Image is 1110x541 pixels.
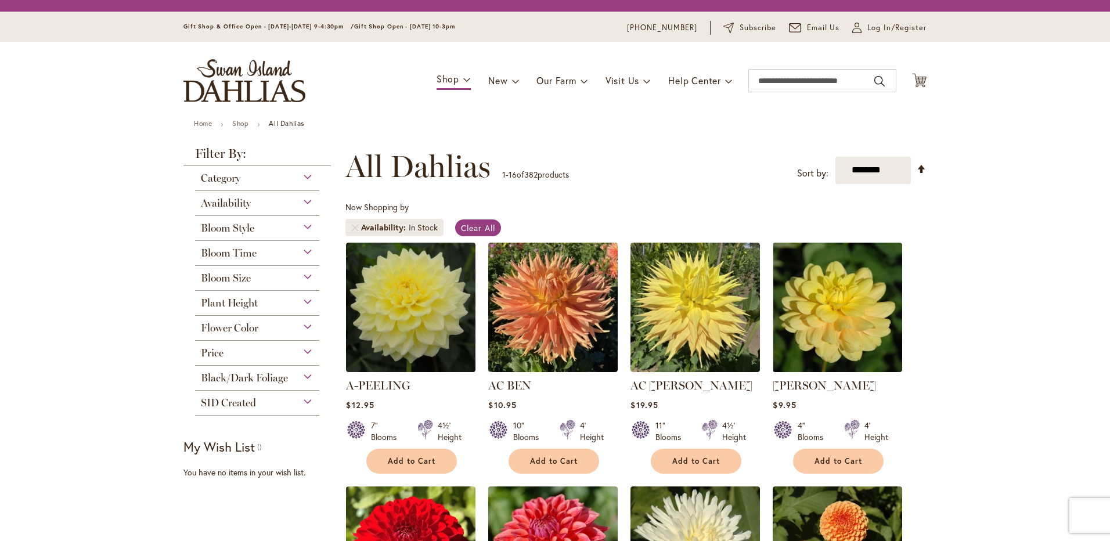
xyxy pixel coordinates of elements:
[345,201,409,212] span: Now Shopping by
[354,23,455,30] span: Gift Shop Open - [DATE] 10-3pm
[361,222,409,233] span: Availability
[536,74,576,86] span: Our Farm
[183,147,331,166] strong: Filter By:
[269,119,304,128] strong: All Dahlias
[773,363,902,374] a: AHOY MATEY
[524,169,538,180] span: 382
[201,197,251,210] span: Availability
[201,272,251,284] span: Bloom Size
[668,74,721,86] span: Help Center
[630,363,760,374] a: AC Jeri
[488,399,516,410] span: $10.95
[438,420,462,443] div: 4½' Height
[722,420,746,443] div: 4½' Height
[651,449,741,474] button: Add to Cart
[864,420,888,443] div: 4' Height
[371,420,403,443] div: 7" Blooms
[194,119,212,128] a: Home
[183,23,354,30] span: Gift Shop & Office Open - [DATE]-[DATE] 9-4:30pm /
[201,347,224,359] span: Price
[346,399,374,410] span: $12.95
[580,420,604,443] div: 4' Height
[351,224,358,231] a: Remove Availability In Stock
[793,449,884,474] button: Add to Cart
[346,363,475,374] a: A-Peeling
[461,222,495,233] span: Clear All
[409,222,438,233] div: In Stock
[627,22,697,34] a: [PHONE_NUMBER]
[655,420,688,443] div: 11" Blooms
[183,438,255,455] strong: My Wish List
[502,165,569,184] p: - of products
[366,449,457,474] button: Add to Cart
[509,169,517,180] span: 16
[201,396,256,409] span: SID Created
[530,456,578,466] span: Add to Cart
[630,378,752,392] a: AC [PERSON_NAME]
[874,72,885,91] button: Search
[488,363,618,374] a: AC BEN
[232,119,248,128] a: Shop
[488,243,618,372] img: AC BEN
[773,243,902,372] img: AHOY MATEY
[852,22,927,34] a: Log In/Register
[773,399,796,410] span: $9.95
[630,399,658,410] span: $19.95
[201,172,240,185] span: Category
[509,449,599,474] button: Add to Cart
[798,420,830,443] div: 4" Blooms
[346,243,475,372] img: A-Peeling
[797,163,828,184] label: Sort by:
[455,219,501,236] a: Clear All
[201,222,254,235] span: Bloom Style
[345,149,491,184] span: All Dahlias
[183,59,305,102] a: store logo
[388,456,435,466] span: Add to Cart
[815,456,862,466] span: Add to Cart
[672,456,720,466] span: Add to Cart
[201,372,288,384] span: Black/Dark Foliage
[513,420,546,443] div: 10" Blooms
[488,378,531,392] a: AC BEN
[437,73,459,85] span: Shop
[183,467,338,478] div: You have no items in your wish list.
[867,22,927,34] span: Log In/Register
[502,169,506,180] span: 1
[488,74,507,86] span: New
[346,378,410,392] a: A-PEELING
[807,22,840,34] span: Email Us
[723,22,776,34] a: Subscribe
[630,243,760,372] img: AC Jeri
[201,247,257,259] span: Bloom Time
[201,322,258,334] span: Flower Color
[773,378,876,392] a: [PERSON_NAME]
[740,22,776,34] span: Subscribe
[201,297,258,309] span: Plant Height
[606,74,639,86] span: Visit Us
[789,22,840,34] a: Email Us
